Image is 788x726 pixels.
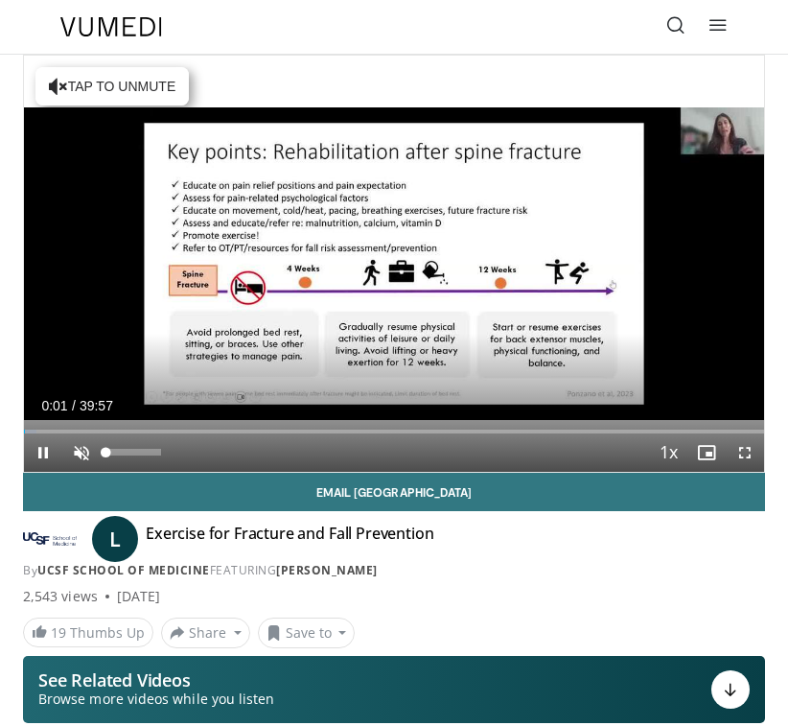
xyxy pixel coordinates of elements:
button: Fullscreen [726,433,764,472]
span: / [72,398,76,413]
div: [DATE] [117,587,160,606]
h4: Exercise for Fracture and Fall Prevention [146,524,433,554]
span: Browse more videos while you listen [38,690,274,709]
p: See Related Videos [38,670,274,690]
img: VuMedi Logo [60,17,162,36]
span: 19 [51,623,66,642]
button: Playback Rate [649,433,687,472]
button: Share [161,618,250,648]
a: Email [GEOGRAPHIC_DATA] [23,473,765,511]
img: UCSF School of Medicine [23,524,77,554]
div: By FEATURING [23,562,765,579]
button: Enable picture-in-picture mode [687,433,726,472]
button: Tap to unmute [35,67,189,105]
a: 19 Thumbs Up [23,618,153,647]
button: Pause [24,433,62,472]
span: 2,543 views [23,587,98,606]
div: Volume Level [105,449,160,456]
button: Save to [258,618,356,648]
a: [PERSON_NAME] [276,562,378,578]
a: L [92,516,138,562]
button: See Related Videos Browse more videos while you listen [23,656,765,723]
video-js: Video Player [24,56,764,472]
span: 39:57 [80,398,113,413]
a: UCSF School of Medicine [37,562,210,578]
span: 0:01 [41,398,67,413]
button: Unmute [62,433,101,472]
div: Progress Bar [24,430,764,433]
